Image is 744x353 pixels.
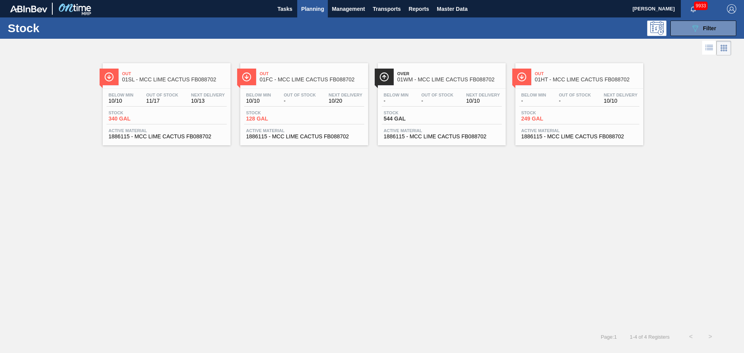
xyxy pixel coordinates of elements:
[10,5,47,12] img: TNhmsLtSVTkK8tSr43FrP2fwEKptu5GPRR3wAAAABJRU5ErkJggg==
[246,110,300,115] span: Stock
[384,116,438,122] span: 544 GAL
[437,4,467,14] span: Master Data
[191,93,225,97] span: Next Delivery
[108,110,163,115] span: Stock
[234,57,372,145] a: ÍconeOut01FC - MCC LIME CACTUS FB088702Below Min10/10Out Of Stock-Next Delivery10/20Stock128 GALA...
[384,93,408,97] span: Below Min
[284,98,316,104] span: -
[408,4,429,14] span: Reports
[301,4,324,14] span: Planning
[379,72,389,82] img: Ícone
[521,134,637,139] span: 1886115 - MCC LIME CACTUS FB088702
[397,77,502,83] span: 01WM - MCC LIME CACTUS FB088702
[421,98,453,104] span: -
[284,93,316,97] span: Out Of Stock
[466,98,500,104] span: 10/10
[521,98,546,104] span: -
[384,98,408,104] span: -
[260,71,364,76] span: Out
[122,77,227,83] span: 01SL - MCC LIME CACTUS FB088702
[521,110,575,115] span: Stock
[122,71,227,76] span: Out
[97,57,234,145] a: ÍconeOut01SL - MCC LIME CACTUS FB088702Below Min10/10Out Of Stock11/17Next Delivery10/13Stock340 ...
[242,72,251,82] img: Ícone
[329,98,362,104] span: 10/20
[629,334,670,340] span: 1 - 4 of 4 Registers
[108,93,133,97] span: Below Min
[510,57,647,145] a: ÍconeOut01HT - MCC LIME CACTUS FB088702Below Min-Out Of Stock-Next Delivery10/10Stock249 GALActiv...
[246,93,271,97] span: Below Min
[276,4,293,14] span: Tasks
[559,98,591,104] span: -
[670,21,736,36] button: Filter
[601,334,617,340] span: Page : 1
[681,3,706,14] button: Notifications
[681,327,701,346] button: <
[373,4,401,14] span: Transports
[521,128,637,133] span: Active Material
[384,134,500,139] span: 1886115 - MCC LIME CACTUS FB088702
[146,93,178,97] span: Out Of Stock
[246,128,362,133] span: Active Material
[702,41,716,55] div: List Vision
[466,93,500,97] span: Next Delivery
[372,57,510,145] a: ÍconeOver01WM - MCC LIME CACTUS FB088702Below Min-Out Of Stock-Next Delivery10/10Stock544 GALActi...
[191,98,225,104] span: 10/13
[517,72,527,82] img: Ícone
[604,98,637,104] span: 10/10
[246,98,271,104] span: 10/10
[260,77,364,83] span: 01FC - MCC LIME CACTUS FB088702
[246,134,362,139] span: 1886115 - MCC LIME CACTUS FB088702
[246,116,300,122] span: 128 GAL
[332,4,365,14] span: Management
[397,71,502,76] span: Over
[384,128,500,133] span: Active Material
[535,77,639,83] span: 01HT - MCC LIME CACTUS FB088702
[521,116,575,122] span: 249 GAL
[108,128,225,133] span: Active Material
[384,110,438,115] span: Stock
[535,71,639,76] span: Out
[8,24,124,33] h1: Stock
[421,93,453,97] span: Out Of Stock
[104,72,114,82] img: Ícone
[521,93,546,97] span: Below Min
[329,93,362,97] span: Next Delivery
[694,2,708,10] span: 9933
[727,4,736,14] img: Logout
[559,93,591,97] span: Out Of Stock
[716,41,731,55] div: Card Vision
[703,25,716,31] span: Filter
[108,134,225,139] span: 1886115 - MCC LIME CACTUS FB088702
[108,98,133,104] span: 10/10
[146,98,178,104] span: 11/17
[647,21,666,36] div: Programming: no user selected
[604,93,637,97] span: Next Delivery
[701,327,720,346] button: >
[108,116,163,122] span: 340 GAL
